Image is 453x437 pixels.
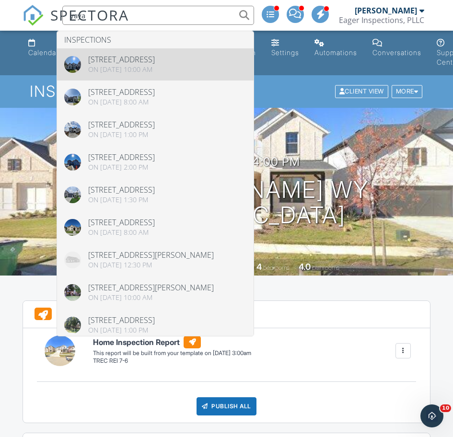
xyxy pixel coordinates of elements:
a: Automations (Advanced) [311,34,361,62]
a: [STREET_ADDRESS] On [DATE] 10:00 am [57,48,254,80]
img: 8474401%2Fcover_photos%2FDhFrOxwPMLw23xJqqrvP%2Foriginal.8474401-1744726378281 [64,89,81,105]
a: Settings [267,34,303,62]
h6: Home Inspection Report [93,336,251,348]
div: TREC REI 7-6 [93,357,251,365]
div: 4 [256,262,262,272]
span: bedrooms [263,264,290,271]
div: Settings [271,48,299,57]
div: On [DATE] 10:00 am [88,294,214,301]
div: [STREET_ADDRESS] [88,56,155,63]
a: Calendar [24,34,62,62]
div: On [DATE] 1:30 pm [88,196,155,204]
input: Search everything... [62,6,254,25]
img: cover.jpg [64,219,81,236]
img: house-placeholder-square-ca63347ab8c70e15b013bc22427d3df0f7f082c62ce06d78aee8ec4e70df452f.jpg [64,252,81,268]
div: [STREET_ADDRESS] [88,121,155,128]
a: [STREET_ADDRESS] On [DATE] 1:00 pm [57,309,254,341]
div: Client View [335,85,388,98]
img: 9184944%2Fcover_photos%2FCgOCRUltGLZcjhTLFm0b%2Foriginal.jpg [64,56,81,73]
h1: Inspection Details [30,83,424,100]
img: cover.jpg [64,284,81,301]
div: Calendar [28,48,58,57]
a: Client View [334,87,391,94]
img: The Best Home Inspection Software - Spectora [23,5,44,26]
div: This report will be built from your template on [DATE] 3:00am [93,349,251,357]
img: 969b3fde1fa6336719d7822f5705d928.jpeg [64,154,81,171]
a: [STREET_ADDRESS] On [DATE] 8:00 am [57,211,254,243]
div: [STREET_ADDRESS] [88,316,155,324]
div: On [DATE] 12:30 pm [88,261,214,269]
a: [STREET_ADDRESS] On [DATE] 2:00 pm [57,146,254,178]
div: On [DATE] 8:00 am [88,229,155,236]
div: On [DATE] 1:00 pm [88,326,155,334]
img: f7c5c38d3a9eeeb15bed241110aa0463.jpeg [64,121,81,138]
a: [STREET_ADDRESS] On [DATE] 1:30 pm [57,179,254,211]
span: SPECTORA [50,5,129,25]
span: bathrooms [312,264,339,271]
div: [STREET_ADDRESS] [88,186,155,194]
div: On [DATE] 2:00 pm [88,163,155,171]
div: [STREET_ADDRESS] [88,153,155,161]
div: Conversations [372,48,421,57]
span: 10 [440,404,451,412]
div: 4.0 [299,262,311,272]
a: Conversations [369,34,425,62]
a: [STREET_ADDRESS] On [DATE] 1:00 pm [57,114,254,146]
iframe: Intercom live chat [420,404,443,427]
div: [PERSON_NAME] [355,6,417,15]
div: On [DATE] 10:00 am [88,66,155,73]
div: More [392,85,423,98]
a: SPECTORA [23,13,129,33]
div: Automations [314,48,357,57]
a: [STREET_ADDRESS][PERSON_NAME] On [DATE] 12:30 pm [57,244,254,276]
h3: Reports [23,301,430,328]
img: data [64,186,81,203]
li: Inspections [57,31,254,48]
div: On [DATE] 1:00 pm [88,131,155,138]
a: [STREET_ADDRESS] On [DATE] 8:00 am [57,81,254,113]
div: [STREET_ADDRESS] [88,88,155,96]
a: [STREET_ADDRESS][PERSON_NAME] On [DATE] 10:00 am [57,276,254,309]
div: [STREET_ADDRESS][PERSON_NAME] [88,284,214,291]
div: [STREET_ADDRESS][PERSON_NAME] [88,251,214,259]
div: Publish All [197,397,256,415]
img: cover.jpg [64,317,81,333]
div: [STREET_ADDRESS] [88,218,155,226]
div: Eager Inspections, PLLC [339,15,424,25]
div: On [DATE] 8:00 am [88,98,155,106]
